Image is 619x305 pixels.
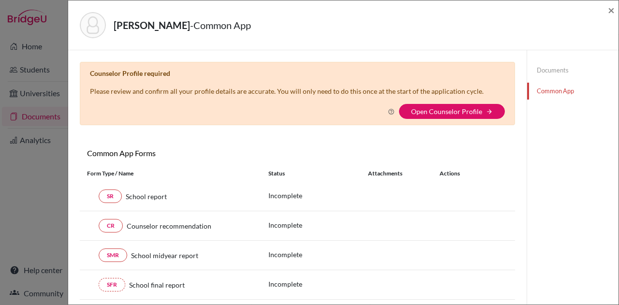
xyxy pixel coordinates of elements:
[268,220,368,230] p: Incomplete
[99,219,123,232] a: CR
[126,191,167,202] span: School report
[90,86,484,96] p: Please review and confirm all your profile details are accurate. You will only need to do this on...
[268,279,368,289] p: Incomplete
[608,3,615,17] span: ×
[129,280,185,290] span: School final report
[114,19,190,31] strong: [PERSON_NAME]
[127,221,211,231] span: Counselor recommendation
[608,4,615,16] button: Close
[268,190,368,201] p: Incomplete
[486,108,493,115] i: arrow_forward
[527,62,619,79] a: Documents
[99,278,125,291] a: SFR
[80,169,261,178] div: Form Type / Name
[527,83,619,100] a: Common App
[190,19,251,31] span: - Common App
[99,248,127,262] a: SMR
[90,69,170,77] b: Counselor Profile required
[131,250,198,261] span: School midyear report
[268,169,368,178] div: Status
[268,249,368,260] p: Incomplete
[399,104,505,119] button: Open Counselor Profilearrow_forward
[99,189,122,203] a: SR
[428,169,488,178] div: Actions
[411,107,482,116] a: Open Counselor Profile
[368,169,428,178] div: Attachments
[80,148,297,158] h6: Common App Forms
